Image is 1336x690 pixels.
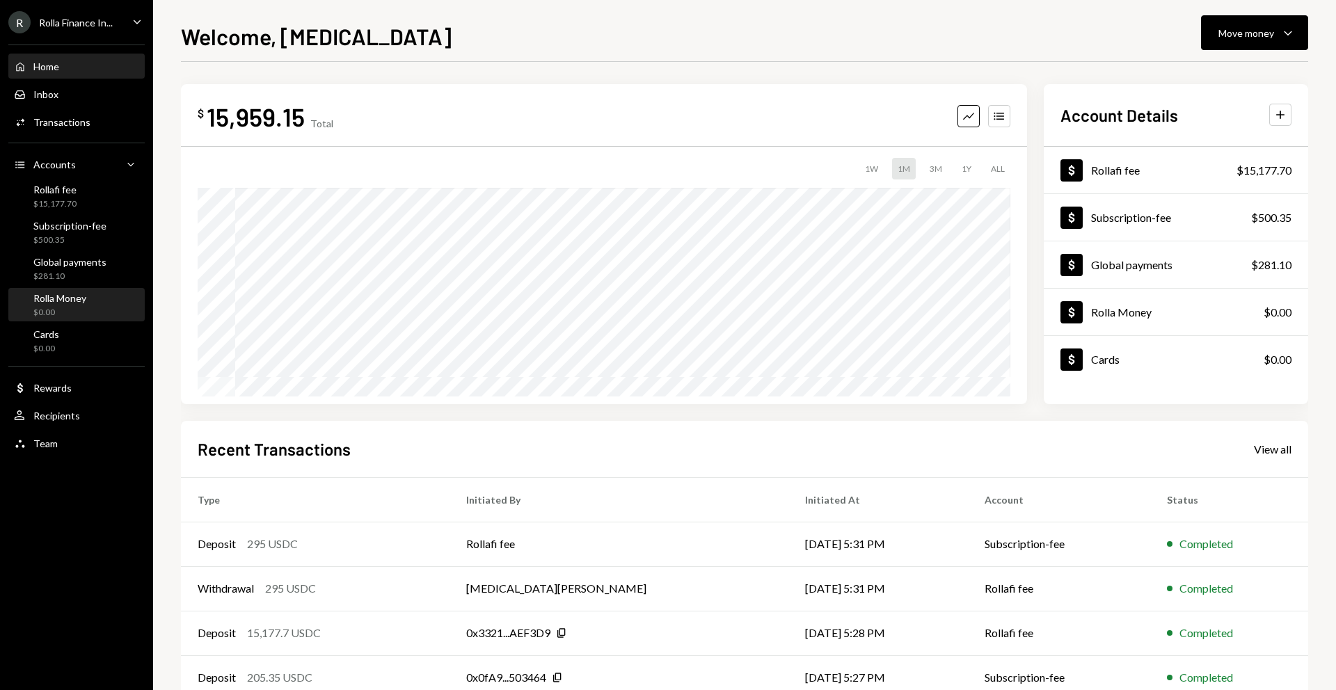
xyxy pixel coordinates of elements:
[1060,104,1178,127] h2: Account Details
[33,256,106,268] div: Global payments
[33,382,72,394] div: Rewards
[466,669,546,686] div: 0x0fA9...503464
[1218,26,1274,40] div: Move money
[8,54,145,79] a: Home
[247,625,321,641] div: 15,177.7 USDC
[33,343,59,355] div: $0.00
[1179,669,1233,686] div: Completed
[892,158,916,179] div: 1M
[1264,351,1291,368] div: $0.00
[1044,289,1308,335] a: Rolla Money$0.00
[8,375,145,400] a: Rewards
[1044,147,1308,193] a: Rollafi fee$15,177.70
[466,625,550,641] div: 0x3321...AEF3D9
[1179,625,1233,641] div: Completed
[39,17,113,29] div: Rolla Finance In...
[33,88,58,100] div: Inbox
[33,438,58,449] div: Team
[33,234,106,246] div: $500.35
[198,625,236,641] div: Deposit
[1091,353,1120,366] div: Cards
[1201,15,1308,50] button: Move money
[265,580,316,597] div: 295 USDC
[1254,441,1291,456] a: View all
[33,328,59,340] div: Cards
[247,669,312,686] div: 205.35 USDC
[8,216,145,249] a: Subscription-fee$500.35
[1150,477,1308,522] th: Status
[8,81,145,106] a: Inbox
[33,410,80,422] div: Recipients
[33,184,77,195] div: Rollafi fee
[1179,580,1233,597] div: Completed
[181,477,450,522] th: Type
[8,252,145,285] a: Global payments$281.10
[33,61,59,72] div: Home
[198,669,236,686] div: Deposit
[788,522,969,566] td: [DATE] 5:31 PM
[33,292,86,304] div: Rolla Money
[8,152,145,177] a: Accounts
[33,198,77,210] div: $15,177.70
[33,220,106,232] div: Subscription-fee
[968,522,1150,566] td: Subscription-fee
[33,271,106,282] div: $281.10
[198,536,236,552] div: Deposit
[1044,336,1308,383] a: Cards$0.00
[8,11,31,33] div: R
[181,22,452,50] h1: Welcome, [MEDICAL_DATA]
[207,101,305,132] div: 15,959.15
[450,477,788,522] th: Initiated By
[8,109,145,134] a: Transactions
[8,403,145,428] a: Recipients
[310,118,333,129] div: Total
[1091,211,1171,224] div: Subscription-fee
[968,611,1150,655] td: Rollafi fee
[968,566,1150,611] td: Rollafi fee
[8,324,145,358] a: Cards$0.00
[1236,162,1291,179] div: $15,177.70
[1251,209,1291,226] div: $500.35
[1254,442,1291,456] div: View all
[198,580,254,597] div: Withdrawal
[450,566,788,611] td: [MEDICAL_DATA][PERSON_NAME]
[33,307,86,319] div: $0.00
[198,438,351,460] h2: Recent Transactions
[8,431,145,456] a: Team
[1179,536,1233,552] div: Completed
[968,477,1150,522] th: Account
[8,179,145,213] a: Rollafi fee$15,177.70
[247,536,298,552] div: 295 USDC
[1264,304,1291,321] div: $0.00
[956,158,977,179] div: 1Y
[859,158,884,179] div: 1W
[788,566,969,611] td: [DATE] 5:31 PM
[198,106,204,120] div: $
[450,522,788,566] td: Rollafi fee
[1044,241,1308,288] a: Global payments$281.10
[1091,163,1140,177] div: Rollafi fee
[8,288,145,321] a: Rolla Money$0.00
[924,158,948,179] div: 3M
[788,477,969,522] th: Initiated At
[33,116,90,128] div: Transactions
[985,158,1010,179] div: ALL
[33,159,76,170] div: Accounts
[1091,305,1152,319] div: Rolla Money
[788,611,969,655] td: [DATE] 5:28 PM
[1251,257,1291,273] div: $281.10
[1091,258,1172,271] div: Global payments
[1044,194,1308,241] a: Subscription-fee$500.35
